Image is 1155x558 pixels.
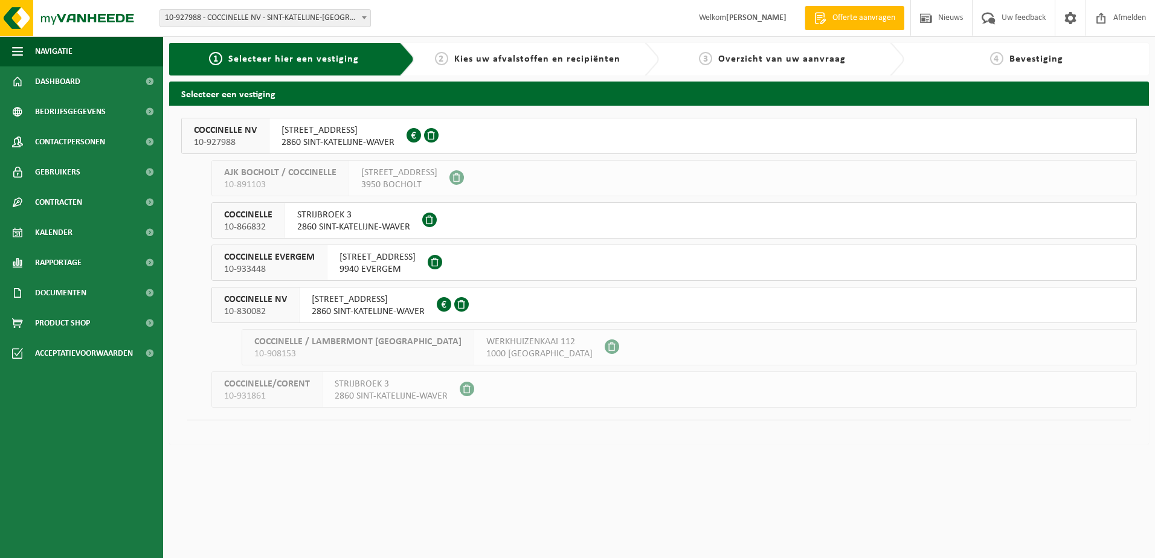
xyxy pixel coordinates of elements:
[224,221,272,233] span: 10-866832
[160,10,370,27] span: 10-927988 - COCCINELLE NV - SINT-KATELIJNE-WAVER
[486,348,593,360] span: 1000 [GEOGRAPHIC_DATA]
[339,251,416,263] span: [STREET_ADDRESS]
[282,124,394,136] span: [STREET_ADDRESS]
[224,209,272,221] span: COCCINELLE
[224,179,336,191] span: 10-891103
[829,12,898,24] span: Offerte aanvragen
[228,54,359,64] span: Selecteer hier een vestiging
[224,251,315,263] span: COCCINELLE EVERGEM
[35,308,90,338] span: Product Shop
[224,167,336,179] span: AJK BOCHOLT / COCCINELLE
[35,217,72,248] span: Kalender
[35,36,72,66] span: Navigatie
[435,52,448,65] span: 2
[35,66,80,97] span: Dashboard
[297,221,410,233] span: 2860 SINT-KATELIJNE-WAVER
[254,348,462,360] span: 10-908153
[35,248,82,278] span: Rapportage
[35,187,82,217] span: Contracten
[805,6,904,30] a: Offerte aanvragen
[224,306,287,318] span: 10-830082
[209,52,222,65] span: 1
[181,118,1137,154] button: COCCINELLE NV 10-927988 [STREET_ADDRESS]2860 SINT-KATELIJNE-WAVER
[361,167,437,179] span: [STREET_ADDRESS]
[211,287,1137,323] button: COCCINELLE NV 10-830082 [STREET_ADDRESS]2860 SINT-KATELIJNE-WAVER
[224,293,287,306] span: COCCINELLE NV
[335,390,448,402] span: 2860 SINT-KATELIJNE-WAVER
[312,306,425,318] span: 2860 SINT-KATELIJNE-WAVER
[297,209,410,221] span: STRIJBROEK 3
[35,338,133,368] span: Acceptatievoorwaarden
[699,52,712,65] span: 3
[211,202,1137,239] button: COCCINELLE 10-866832 STRIJBROEK 32860 SINT-KATELIJNE-WAVER
[211,245,1137,281] button: COCCINELLE EVERGEM 10-933448 [STREET_ADDRESS]9940 EVERGEM
[312,293,425,306] span: [STREET_ADDRESS]
[1009,54,1063,64] span: Bevestiging
[169,82,1149,105] h2: Selecteer een vestiging
[159,9,371,27] span: 10-927988 - COCCINELLE NV - SINT-KATELIJNE-WAVER
[35,278,86,308] span: Documenten
[254,336,462,348] span: COCCINELLE / LAMBERMONT [GEOGRAPHIC_DATA]
[361,179,437,191] span: 3950 BOCHOLT
[454,54,620,64] span: Kies uw afvalstoffen en recipiënten
[224,378,310,390] span: COCCINELLE/CORENT
[194,136,257,149] span: 10-927988
[990,52,1003,65] span: 4
[35,97,106,127] span: Bedrijfsgegevens
[335,378,448,390] span: STRIJBROEK 3
[339,263,416,275] span: 9940 EVERGEM
[718,54,846,64] span: Overzicht van uw aanvraag
[35,157,80,187] span: Gebruikers
[35,127,105,157] span: Contactpersonen
[194,124,257,136] span: COCCINELLE NV
[486,336,593,348] span: WERKHUIZENKAAI 112
[726,13,787,22] strong: [PERSON_NAME]
[224,263,315,275] span: 10-933448
[224,390,310,402] span: 10-931861
[282,136,394,149] span: 2860 SINT-KATELIJNE-WAVER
